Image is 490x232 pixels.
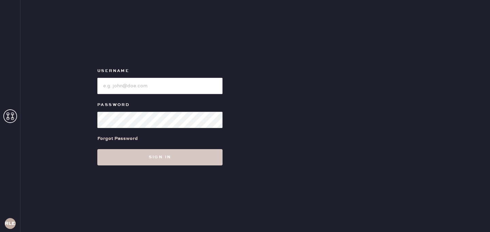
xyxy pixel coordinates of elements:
input: e.g. john@doe.com [97,78,223,94]
button: Sign in [97,149,223,165]
a: Forgot Password [97,128,138,149]
label: Password [97,101,223,109]
h3: RLESA [5,221,16,226]
div: Forgot Password [97,135,138,142]
label: Username [97,67,223,75]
